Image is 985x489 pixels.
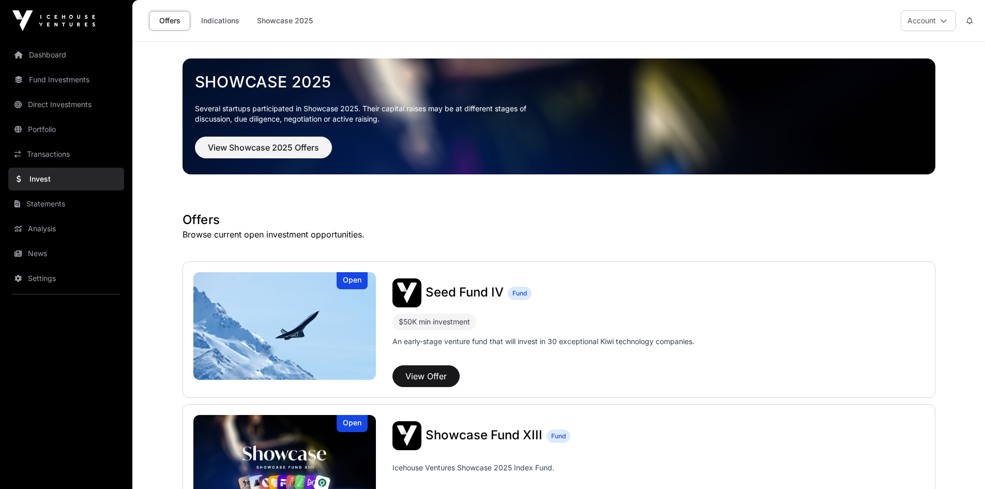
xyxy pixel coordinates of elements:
a: Analysis [8,217,124,240]
a: Indications [194,11,246,31]
p: Icehouse Ventures Showcase 2025 Index Fund. [392,463,554,473]
a: Settings [8,267,124,290]
a: Portfolio [8,118,124,141]
img: Seed Fund IV [392,278,421,307]
div: Open [337,272,368,289]
iframe: Chat Widget [933,439,985,489]
a: Invest [8,168,124,190]
p: Browse current open investment opportunities. [183,228,935,241]
button: View Showcase 2025 Offers [195,137,332,158]
div: $50K min investment [392,314,476,330]
a: Dashboard [8,43,124,66]
a: Fund Investments [8,68,124,91]
span: Seed Fund IV [426,285,504,300]
a: Offers [149,11,190,31]
span: Fund [551,432,566,440]
img: Icehouse Ventures Logo [12,10,95,31]
a: Showcase 2025 [250,11,320,31]
a: Direct Investments [8,93,124,116]
a: Showcase Fund XIII [426,429,542,442]
a: Statements [8,192,124,215]
span: View Showcase 2025 Offers [208,141,319,154]
img: Showcase 2025 [183,58,935,174]
img: Seed Fund IV [193,272,376,380]
h1: Offers [183,212,935,228]
a: Showcase 2025 [195,72,923,91]
p: Several startups participated in Showcase 2025. Their capital raises may be at different stages o... [195,103,542,124]
a: Seed Fund IVOpen [193,272,376,380]
span: Showcase Fund XIII [426,427,542,442]
p: An early-stage venture fund that will invest in 30 exceptional Kiwi technology companies. [392,336,694,347]
div: $50K min investment [399,316,470,328]
div: Open [337,415,368,432]
a: Seed Fund IV [426,286,504,300]
button: View Offer [392,365,460,387]
a: Transactions [8,143,124,166]
button: Account [901,10,956,31]
img: Showcase Fund XIII [392,421,421,450]
a: View Showcase 2025 Offers [195,147,332,157]
a: News [8,242,124,265]
span: Fund [512,289,527,298]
